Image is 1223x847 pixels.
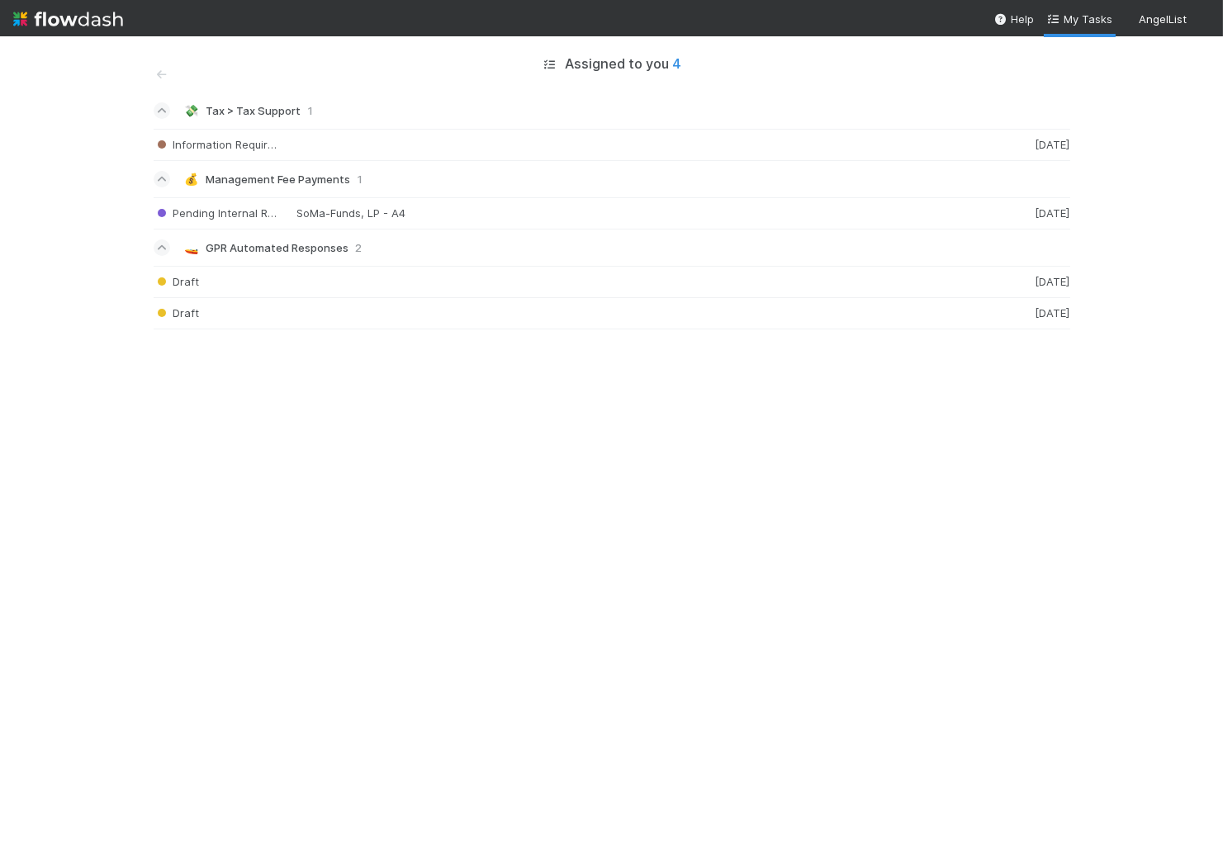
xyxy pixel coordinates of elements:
[184,105,198,117] span: 💸
[184,173,198,186] span: 💰
[206,173,351,186] span: Management Fee Payments
[206,241,349,254] span: GPR Automated Responses
[154,275,200,288] span: Draft
[1139,12,1187,26] span: AngelList
[1047,12,1112,26] span: My Tasks
[154,306,200,319] span: Draft
[971,206,1070,220] div: [DATE]
[994,11,1034,27] div: Help
[308,104,314,117] span: 1
[154,206,313,220] span: Pending Internal Response
[971,138,1070,152] div: [DATE]
[206,104,301,117] span: Tax > Tax Support
[358,173,363,186] span: 1
[971,275,1070,289] div: [DATE]
[356,241,363,254] span: 2
[971,306,1070,320] div: [DATE]
[1193,12,1210,28] img: avatar_7e1c67d1-c55a-4d71-9394-c171c6adeb61.png
[154,138,282,151] span: Information Required
[1047,11,1112,27] a: My Tasks
[672,55,681,72] span: 4
[13,5,123,33] img: logo-inverted-e16ddd16eac7371096b0.svg
[565,56,681,73] h5: Assigned to you
[184,242,198,254] span: 🚤
[297,206,971,220] div: SoMa-Funds, LP - A4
